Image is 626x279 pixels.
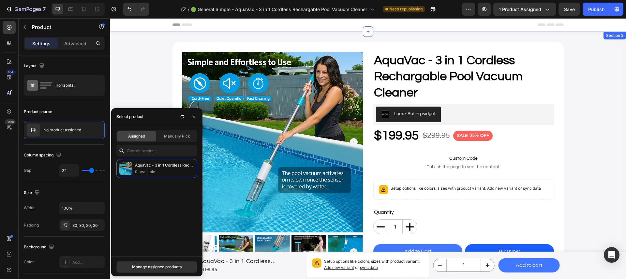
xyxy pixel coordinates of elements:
[119,162,132,175] img: collections
[278,201,293,215] input: quantity
[377,168,407,172] span: Add new variant
[240,120,248,128] button: Carousel Next Arrow
[263,136,444,144] span: Custom Code
[24,243,55,252] div: Background
[135,169,194,175] p: 0 available
[27,124,40,137] img: no image transparent
[24,62,46,70] div: Layout
[266,88,331,104] button: Loox - Rating widget
[413,168,431,172] span: sync data
[493,3,556,16] button: 1 product assigned
[110,18,626,279] iframe: Design area
[24,259,34,265] div: Color
[389,228,410,238] div: Buy Now
[240,230,248,238] button: Carousel Next Arrow
[406,242,432,252] div: Add to cart
[369,113,380,122] div: OFF
[116,145,197,156] input: Search in Settings & Advanced
[6,69,16,75] div: 450
[346,113,359,122] div: SALE
[250,247,268,252] span: sync data
[324,241,337,253] button: decrement
[188,6,189,13] span: /
[64,40,86,47] p: Advanced
[59,202,104,214] input: Auto
[135,162,194,169] p: AquaVac - 3 in 1 Cordless Rechargable Pool Vacuum Cleaner
[43,128,81,132] p: No product assigned
[495,14,515,20] div: Section 2
[263,145,444,152] span: Publish the page to see the content.
[583,3,610,16] button: Publish
[564,7,575,12] span: Save
[312,111,341,124] div: $299.95
[123,3,149,16] div: Undo/Redo
[293,201,307,215] button: increment
[337,241,371,253] input: quantity
[588,6,604,13] div: Publish
[263,189,444,198] div: Quantity
[214,240,314,253] p: Setup options like colors, sizes with product variant.
[164,133,190,139] span: Manually Pick
[264,201,278,215] button: decrement
[294,228,321,238] div: Add to Cart
[24,188,41,197] div: Size
[214,247,244,252] span: Add new variant
[32,23,87,31] p: Product
[284,92,326,99] div: Loox - Rating widget
[559,3,580,16] button: Save
[24,168,31,173] div: Gap
[244,247,268,252] span: or
[389,240,450,255] button: Add to cart
[499,6,541,13] span: 1 product assigned
[407,168,431,172] span: or
[128,133,145,139] span: Assigned
[371,241,384,253] button: increment
[281,167,431,173] p: Setup options like colors, sizes with product variant.
[263,226,352,241] button: Add to Cart
[24,222,39,228] div: Padding
[55,78,95,93] div: Horizontal
[263,34,444,83] h1: AquaVac - 3 in 1 Cordless Rechargable Pool Vacuum Cleaner
[116,261,197,273] button: Manage assigned products
[24,151,63,160] div: Column spacing
[24,205,35,211] div: Width
[72,259,103,265] div: Add...
[43,5,46,13] p: 7
[59,165,79,176] input: Auto
[116,114,143,120] div: Select product
[132,264,182,270] div: Manage assigned products
[24,109,52,115] div: Product source
[191,6,367,13] span: 🟢 General Simple - AquaVac - 3 in 1 Cordless Rechargable Pool Vacuum Cleaner
[3,3,49,16] button: 7
[78,230,85,238] button: Carousel Back Arrow
[604,247,619,263] div: Open Intercom Messenger
[355,226,444,241] button: Buy Now
[32,40,51,47] p: Settings
[271,92,279,100] img: loox.png
[263,109,309,126] div: $199.95
[5,119,16,125] div: Beta
[389,6,423,12] span: Need republishing
[72,223,103,228] div: 30, 30, 30, 30
[359,113,369,121] div: 33%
